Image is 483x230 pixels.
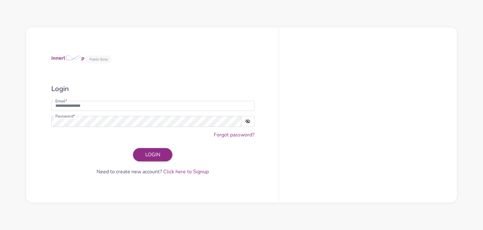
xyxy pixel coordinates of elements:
a: Showcase [385,178,413,185]
p: We can’t wait to see what you can build with our platform with your creative intelligence and inn... [284,160,452,173]
div: Browse community creations on our page [284,178,452,185]
label: Password [55,114,75,118]
h1: Where Media Meets Possibilities [292,144,445,158]
button: LOGIN [133,148,172,161]
label: Email [55,99,68,103]
h2: Login [51,85,254,93]
b: Showcase [391,178,413,185]
a: Click here to Signup [163,168,209,175]
span: LOGIN [145,151,160,158]
span: Need to create new account? [97,168,163,175]
img: hide-password [245,119,250,124]
a: Forgot password? [214,132,254,138]
span: Public Beta [86,55,112,63]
